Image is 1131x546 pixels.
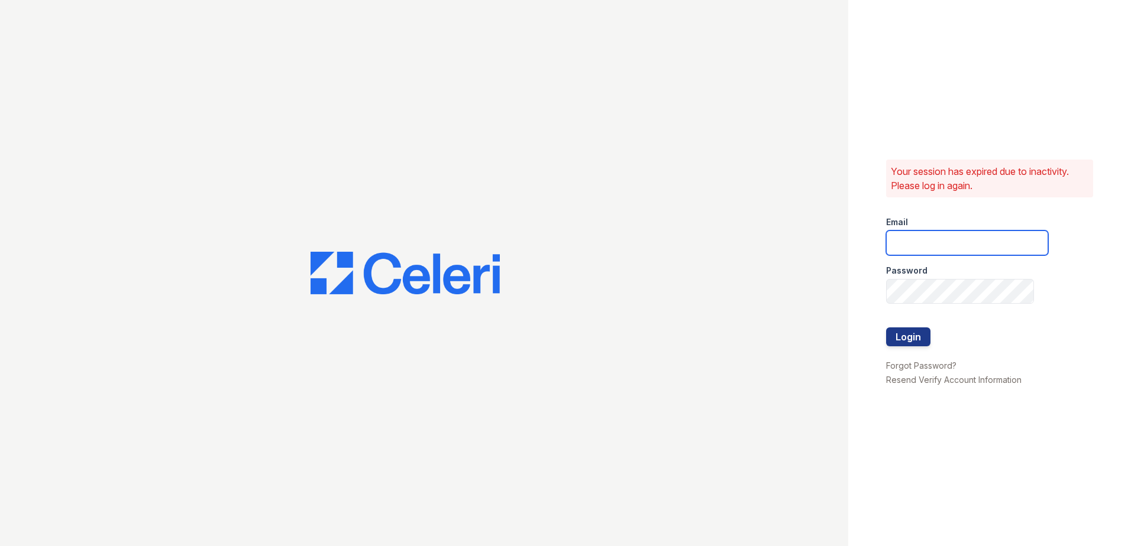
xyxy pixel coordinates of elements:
p: Your session has expired due to inactivity. Please log in again. [891,164,1088,193]
a: Forgot Password? [886,360,956,370]
button: Login [886,327,930,346]
img: CE_Logo_Blue-a8612792a0a2168367f1c8372b55b34899dd931a85d93a1a3d3e32e68fde9ad4.png [311,252,500,294]
label: Password [886,265,928,277]
a: Resend Verify Account Information [886,375,1022,385]
label: Email [886,216,908,228]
